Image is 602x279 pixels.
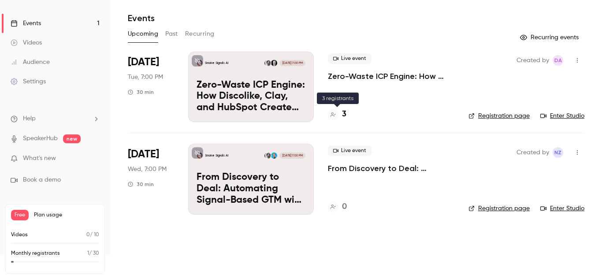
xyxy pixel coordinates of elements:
p: Videos [11,231,28,239]
p: / 10 [86,231,99,239]
span: Nick Zeckets [553,147,563,158]
span: Help [23,114,36,123]
p: From Discovery to Deal: Automating Signal-Based GTM with Fathom + HubSpot [197,172,305,206]
span: [DATE] [128,147,159,161]
iframe: Noticeable Trigger [89,155,100,163]
p: Smoke Signals AI [205,153,228,158]
a: SpeakerHub [23,134,58,143]
img: Arlo Hill [271,153,277,159]
div: Videos [11,38,42,47]
p: Zero-Waste ICP Engine: How Discolike, Clay, and HubSpot Create ROI-Ready Audiences [197,80,305,114]
span: Created by [517,55,549,66]
span: Free [11,210,29,220]
p: / 30 [87,249,99,257]
img: George Rekouts [271,60,277,66]
div: 30 min [128,181,154,188]
a: From Discovery to Deal: Automating Signal-Based GTM with Fathom + HubSpot [328,163,454,174]
a: Registration page [468,112,530,120]
button: Recurring [185,27,215,41]
p: Smoke Signals AI [205,61,228,65]
a: Zero-Waste ICP Engine: How Discolike, Clay, and HubSpot Create ROI-Ready Audiences [328,71,454,82]
span: [DATE] [128,55,159,69]
span: NZ [554,147,561,158]
button: Past [165,27,178,41]
a: Registration page [468,204,530,213]
img: Nick Zeckets [264,153,271,159]
img: Nick Zeckets [264,60,271,66]
h1: Events [128,13,155,23]
span: Created by [517,147,549,158]
span: Live event [328,53,372,64]
div: Aug 27 Wed, 12:00 PM (America/New York) [128,144,174,214]
h4: 3 [342,108,346,120]
span: 1 [87,251,89,256]
span: Book a demo [23,175,61,185]
div: Events [11,19,41,28]
span: DA [554,55,562,66]
span: [DATE] 7:00 PM [279,60,305,66]
span: What's new [23,154,56,163]
h4: 0 [342,201,347,213]
button: Recurring events [516,30,584,45]
span: 0 [86,232,90,238]
span: Live event [328,145,372,156]
a: From Discovery to Deal: Automating Signal-Based GTM with Fathom + HubSpotSmoke Signals AIArlo Hil... [188,144,314,214]
a: 3 [328,108,346,120]
span: Dimeji Adediran [553,55,563,66]
span: Plan usage [34,212,99,219]
a: Enter Studio [540,204,584,213]
span: [DATE] 7:00 PM [279,153,305,159]
a: 0 [328,201,347,213]
p: Monthly registrants [11,249,60,257]
div: Aug 26 Tue, 12:00 PM (America/New York) [128,52,174,122]
div: Settings [11,77,46,86]
li: help-dropdown-opener [11,114,100,123]
div: Audience [11,58,50,67]
a: Zero-Waste ICP Engine: How Discolike, Clay, and HubSpot Create ROI-Ready AudiencesSmoke Signals A... [188,52,314,122]
div: 30 min [128,89,154,96]
span: new [63,134,81,143]
button: Upcoming [128,27,158,41]
span: Wed, 7:00 PM [128,165,167,174]
span: Tue, 7:00 PM [128,73,163,82]
a: Enter Studio [540,112,584,120]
